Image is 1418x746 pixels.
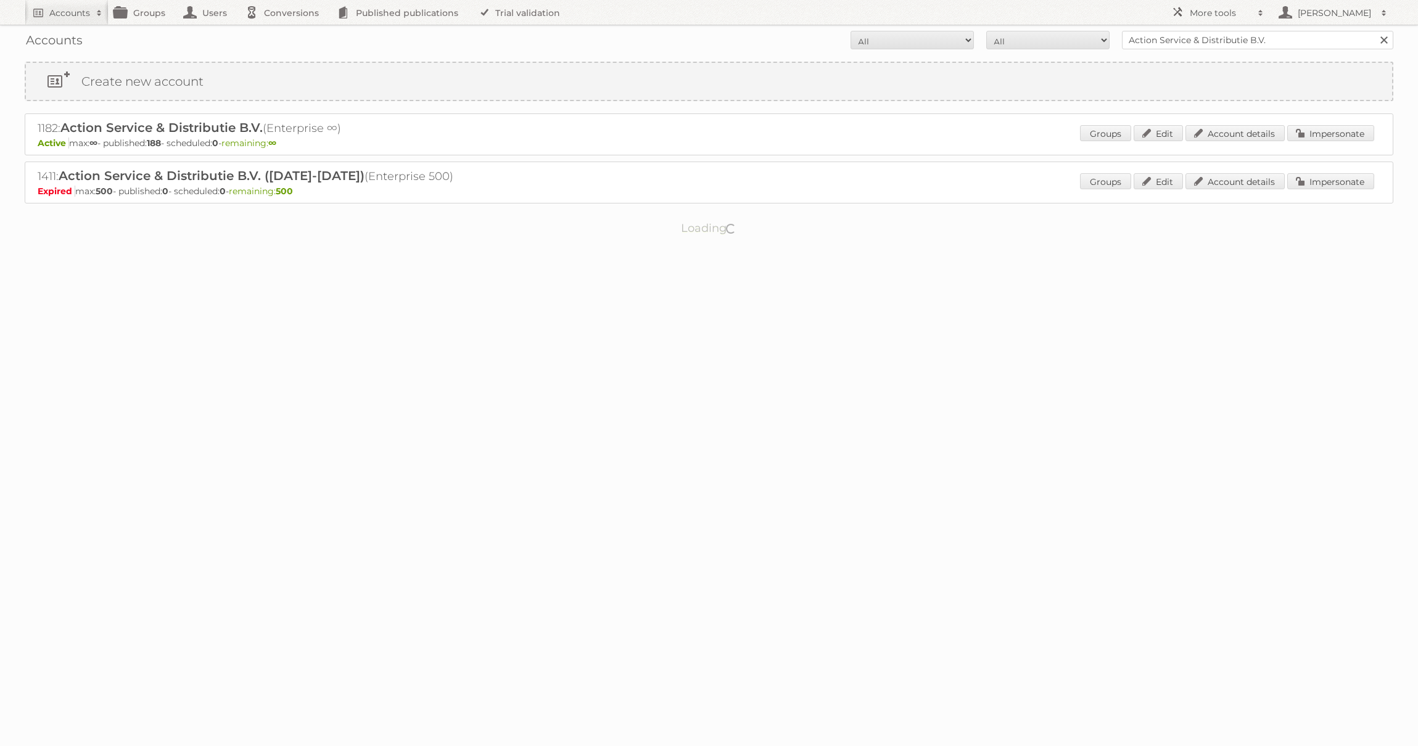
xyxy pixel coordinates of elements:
[96,186,113,197] strong: 500
[38,120,469,136] h2: 1182: (Enterprise ∞)
[268,137,276,149] strong: ∞
[38,168,469,184] h2: 1411: (Enterprise 500)
[89,137,97,149] strong: ∞
[212,137,218,149] strong: 0
[220,186,226,197] strong: 0
[229,186,293,197] span: remaining:
[38,186,75,197] span: Expired
[1185,173,1285,189] a: Account details
[38,137,69,149] span: Active
[1295,7,1375,19] h2: [PERSON_NAME]
[1080,173,1131,189] a: Groups
[60,120,263,135] span: Action Service & Distributie B.V.
[38,137,1380,149] p: max: - published: - scheduled: -
[1190,7,1251,19] h2: More tools
[1080,125,1131,141] a: Groups
[26,63,1392,100] a: Create new account
[642,216,776,240] p: Loading
[147,137,161,149] strong: 188
[38,186,1380,197] p: max: - published: - scheduled: -
[1287,173,1374,189] a: Impersonate
[221,137,276,149] span: remaining:
[162,186,168,197] strong: 0
[1134,125,1183,141] a: Edit
[276,186,293,197] strong: 500
[49,7,90,19] h2: Accounts
[59,168,365,183] span: Action Service & Distributie B.V. ([DATE]-[DATE])
[1134,173,1183,189] a: Edit
[1287,125,1374,141] a: Impersonate
[1185,125,1285,141] a: Account details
